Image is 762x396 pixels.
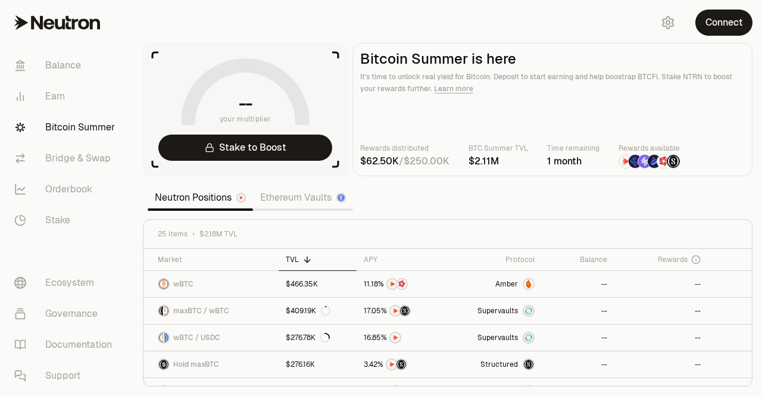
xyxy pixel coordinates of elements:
a: NTRNStructured Points [357,298,446,324]
a: Support [5,360,129,391]
button: NTRNStructured Points [364,358,439,370]
button: NTRNMars Fragments [364,278,439,290]
a: SupervaultsSupervaults [447,298,542,324]
img: NTRN [391,306,400,316]
img: Neutron Logo [238,194,245,201]
span: Supervaults [477,333,518,342]
img: Supervaults [524,306,533,316]
div: $466.35K [286,279,318,289]
img: Structured Points [667,155,680,168]
a: Stake to Boost [158,135,332,161]
img: NTRN [619,155,632,168]
div: TVL [286,255,349,264]
img: NTRN [387,360,396,369]
a: -- [542,351,614,378]
p: BTC Summer TVL [469,142,528,154]
a: wBTC LogowBTC [143,271,279,297]
div: $276.78K [286,333,330,342]
a: Ethereum Vaults [253,186,353,210]
a: Earn [5,81,129,112]
img: Bedrock Diamonds [648,155,661,168]
a: StructuredmaxBTC [447,351,542,378]
a: NTRNMars Fragments [357,271,446,297]
a: $276.78K [279,325,357,351]
a: Bridge & Swap [5,143,129,174]
a: SupervaultsSupervaults [447,325,542,351]
span: Amber [495,279,518,289]
div: APY [364,255,439,264]
a: NTRNStructured Points [357,351,446,378]
img: USDC Logo [164,333,168,342]
span: wBTC [173,279,193,289]
a: Learn more [434,84,473,93]
a: -- [614,325,708,351]
a: Balance [5,50,129,81]
h2: Bitcoin Summer is here [360,51,745,67]
a: -- [542,298,614,324]
img: NTRN [391,333,400,342]
div: / [360,154,449,169]
span: your multiplier [220,113,271,125]
a: -- [614,351,708,378]
span: Supervaults [477,306,518,316]
img: Mars Fragments [657,155,670,168]
a: Stake [5,205,129,236]
p: It's time to unlock real yield for Bitcoin. Deposit to start earning and help boostrap BTCFi. Sta... [360,71,745,95]
a: -- [614,271,708,297]
div: $409.19K [286,306,330,316]
div: Protocol [454,255,535,264]
img: Solv Points [638,155,651,168]
img: Supervaults [524,333,533,342]
img: NTRN [388,279,397,289]
a: Orderbook [5,174,129,205]
span: 25 items [158,229,188,239]
img: wBTC Logo [159,333,163,342]
a: $409.19K [279,298,357,324]
img: Structured Points [396,360,406,369]
a: Governance [5,298,129,329]
a: Ecosystem [5,267,129,298]
span: $2.18M TVL [199,229,238,239]
h1: -- [239,94,252,113]
p: Time remaining [547,142,599,154]
div: 1 month [547,154,599,169]
img: EtherFi Points [629,155,642,168]
a: maxBTC LogoHold maxBTC [143,351,279,378]
a: $276.16K [279,351,357,378]
button: NTRN [364,332,439,344]
a: -- [542,271,614,297]
img: Structured Points [400,306,410,316]
p: Rewards available [619,142,680,154]
span: maxBTC / wBTC [173,306,229,316]
span: wBTC / USDC [173,333,220,342]
a: Documentation [5,329,129,360]
a: -- [542,325,614,351]
a: $466.35K [279,271,357,297]
a: Bitcoin Summer [5,112,129,143]
img: wBTC Logo [159,279,168,289]
img: maxBTC Logo [159,360,168,369]
a: maxBTC LogowBTC LogomaxBTC / wBTC [143,298,279,324]
span: Rewards [658,255,688,264]
img: wBTC Logo [164,306,168,316]
a: Neutron Positions [148,186,253,210]
span: Structured [480,360,518,369]
p: Rewards distributed [360,142,449,154]
a: -- [614,298,708,324]
button: NTRNStructured Points [364,305,439,317]
img: maxBTC [524,360,533,369]
img: Ethereum Logo [338,194,345,201]
a: NTRN [357,325,446,351]
img: Mars Fragments [397,279,407,289]
a: wBTC LogoUSDC LogowBTC / USDC [143,325,279,351]
img: maxBTC Logo [159,306,163,316]
span: Hold maxBTC [173,360,219,369]
img: Amber [524,279,533,289]
div: $276.16K [286,360,315,369]
button: Connect [695,10,752,36]
div: Market [158,255,271,264]
div: Balance [549,255,607,264]
a: AmberAmber [447,271,542,297]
